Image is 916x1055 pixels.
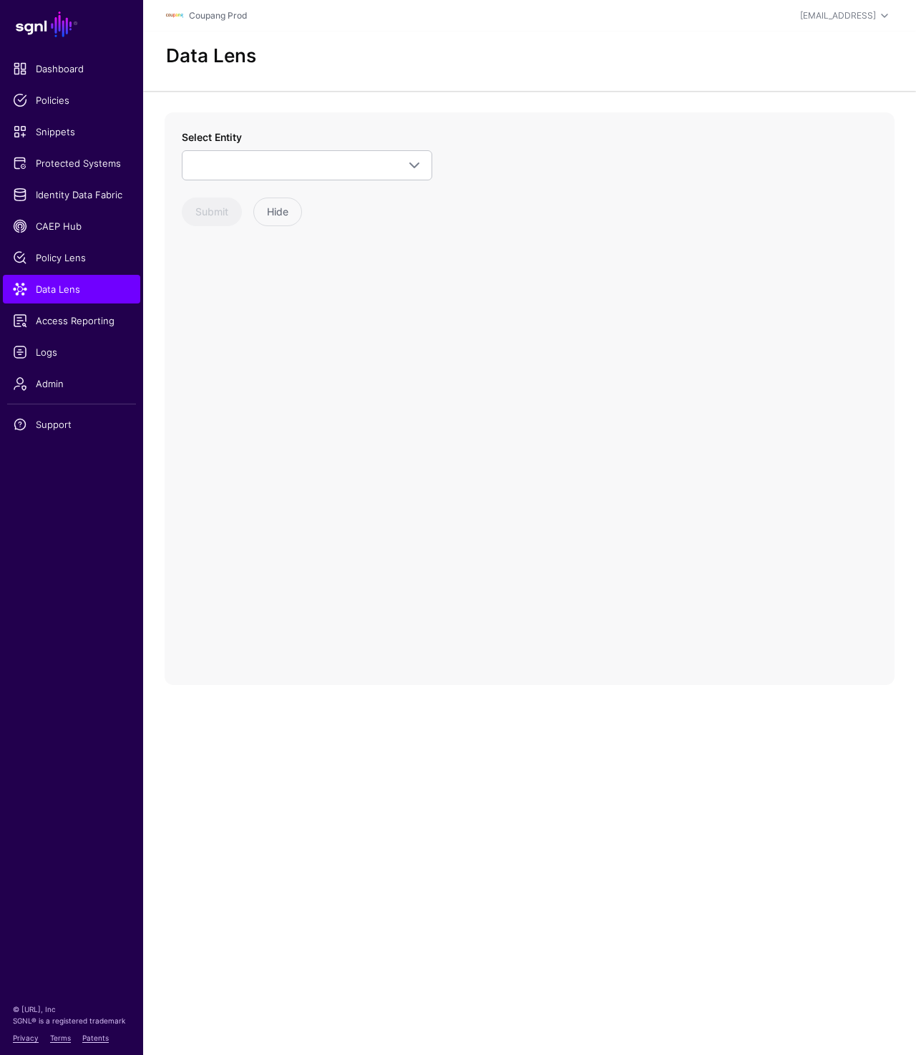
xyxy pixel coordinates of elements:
[13,1034,39,1042] a: Privacy
[3,212,140,240] a: CAEP Hub
[3,369,140,398] a: Admin
[253,198,302,226] button: Hide
[13,282,130,296] span: Data Lens
[82,1034,109,1042] a: Patents
[13,313,130,328] span: Access Reporting
[13,417,130,432] span: Support
[13,62,130,76] span: Dashboard
[166,44,256,67] h2: Data Lens
[50,1034,71,1042] a: Terms
[13,1015,130,1026] p: SGNL® is a registered trademark
[182,130,242,145] label: Select Entity
[3,54,140,83] a: Dashboard
[13,345,130,359] span: Logs
[3,243,140,272] a: Policy Lens
[3,180,140,209] a: Identity Data Fabric
[13,1003,130,1015] p: © [URL], Inc
[13,251,130,265] span: Policy Lens
[3,149,140,178] a: Protected Systems
[3,86,140,115] a: Policies
[3,117,140,146] a: Snippets
[166,7,183,24] img: svg+xml;base64,PHN2ZyBpZD0iTG9nbyIgeG1sbnM9Imh0dHA6Ly93d3cudzMub3JnLzIwMDAvc3ZnIiB3aWR0aD0iMTIxLj...
[13,93,130,107] span: Policies
[3,306,140,335] a: Access Reporting
[13,219,130,233] span: CAEP Hub
[9,9,135,40] a: SGNL
[13,125,130,139] span: Snippets
[13,188,130,202] span: Identity Data Fabric
[13,156,130,170] span: Protected Systems
[189,10,247,21] a: Coupang Prod
[800,9,876,22] div: [EMAIL_ADDRESS]
[3,275,140,303] a: Data Lens
[13,376,130,391] span: Admin
[3,338,140,366] a: Logs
